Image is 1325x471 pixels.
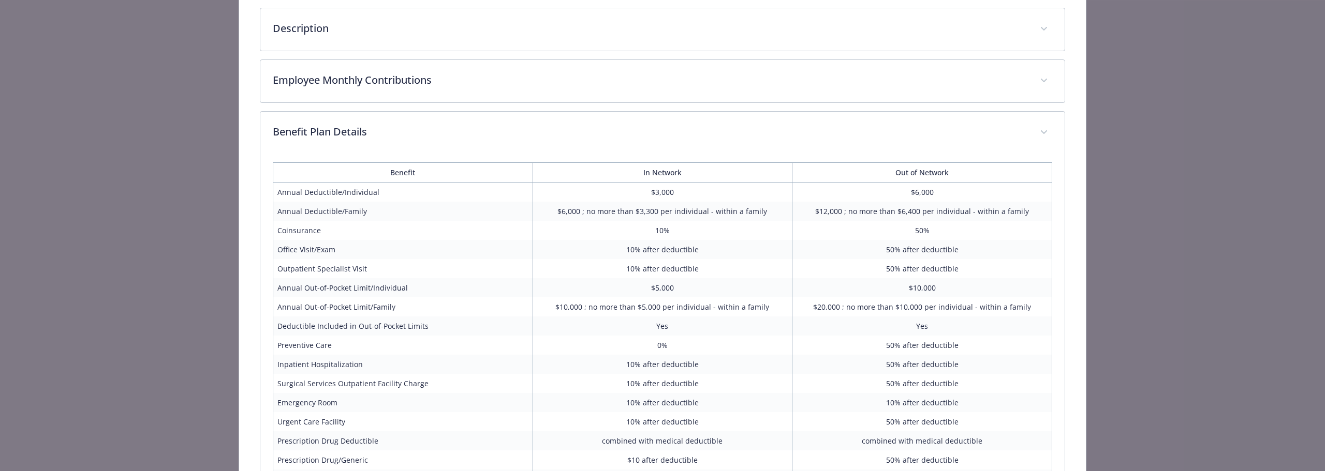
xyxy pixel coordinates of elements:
td: Yes [533,316,792,336]
td: 10% after deductible [533,393,792,412]
td: Urgent Care Facility [273,412,533,431]
th: In Network [533,163,792,183]
td: Preventive Care [273,336,533,355]
td: 10% after deductible [533,240,792,259]
td: Office Visit/Exam [273,240,533,259]
td: $20,000 ; no more than $10,000 per individual - within a family [792,297,1052,316]
td: 50% after deductible [792,412,1052,431]
td: 50% after deductible [792,240,1052,259]
td: 10% [533,221,792,240]
td: 50% after deductible [792,374,1052,393]
td: $3,000 [533,183,792,202]
td: combined with medical deductible [792,431,1052,450]
td: $10 after deductible [533,450,792,469]
td: Annual Deductible/Individual [273,183,533,202]
td: $10,000 ; no more than $5,000 per individual - within a family [533,297,792,316]
td: $12,000 ; no more than $6,400 per individual - within a family [792,202,1052,221]
td: 10% after deductible [533,374,792,393]
td: Yes [792,316,1052,336]
td: 0% [533,336,792,355]
td: $10,000 [792,278,1052,297]
td: 50% after deductible [792,336,1052,355]
td: Prescription Drug/Generic [273,450,533,469]
div: Benefit Plan Details [260,112,1065,154]
td: $5,000 [533,278,792,297]
td: Prescription Drug Deductible [273,431,533,450]
td: 10% after deductible [533,259,792,278]
th: Benefit [273,163,533,183]
td: 50% after deductible [792,450,1052,469]
p: Benefit Plan Details [273,124,1027,140]
td: Emergency Room [273,393,533,412]
td: Coinsurance [273,221,533,240]
td: Annual Out-of-Pocket Limit/Individual [273,278,533,297]
td: combined with medical deductible [533,431,792,450]
td: Outpatient Specialist Visit [273,259,533,278]
td: Inpatient Hospitalization [273,355,533,374]
td: 10% after deductible [792,393,1052,412]
p: Employee Monthly Contributions [273,72,1027,88]
p: Description [273,21,1027,36]
th: Out of Network [792,163,1052,183]
div: Description [260,8,1065,51]
td: Surgical Services Outpatient Facility Charge [273,374,533,393]
div: Employee Monthly Contributions [260,60,1065,102]
td: $6,000 ; no more than $3,300 per individual - within a family [533,202,792,221]
td: Annual Deductible/Family [273,202,533,221]
td: $6,000 [792,183,1052,202]
td: 50% after deductible [792,259,1052,278]
td: 10% after deductible [533,412,792,431]
td: Deductible Included in Out-of-Pocket Limits [273,316,533,336]
td: 50% [792,221,1052,240]
td: 50% after deductible [792,355,1052,374]
td: 10% after deductible [533,355,792,374]
td: Annual Out-of-Pocket Limit/Family [273,297,533,316]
